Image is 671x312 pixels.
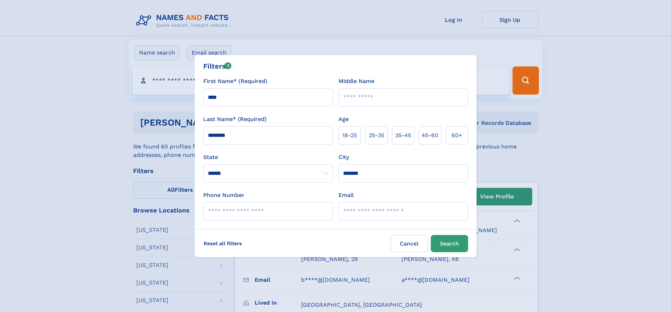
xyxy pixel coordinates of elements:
span: 45‑60 [422,131,438,140]
label: Email [338,191,354,199]
div: Filters [203,61,232,71]
span: 60+ [452,131,462,140]
label: Last Name* (Required) [203,115,267,123]
label: State [203,153,333,161]
span: 35‑45 [395,131,411,140]
label: Age [338,115,349,123]
label: Cancel [391,235,428,252]
label: Phone Number [203,191,244,199]
span: 25‑35 [369,131,384,140]
span: 18‑25 [342,131,357,140]
label: Reset all filters [199,235,247,252]
button: Search [431,235,468,252]
label: City [338,153,349,161]
label: Middle Name [338,77,374,85]
label: First Name* (Required) [203,77,267,85]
